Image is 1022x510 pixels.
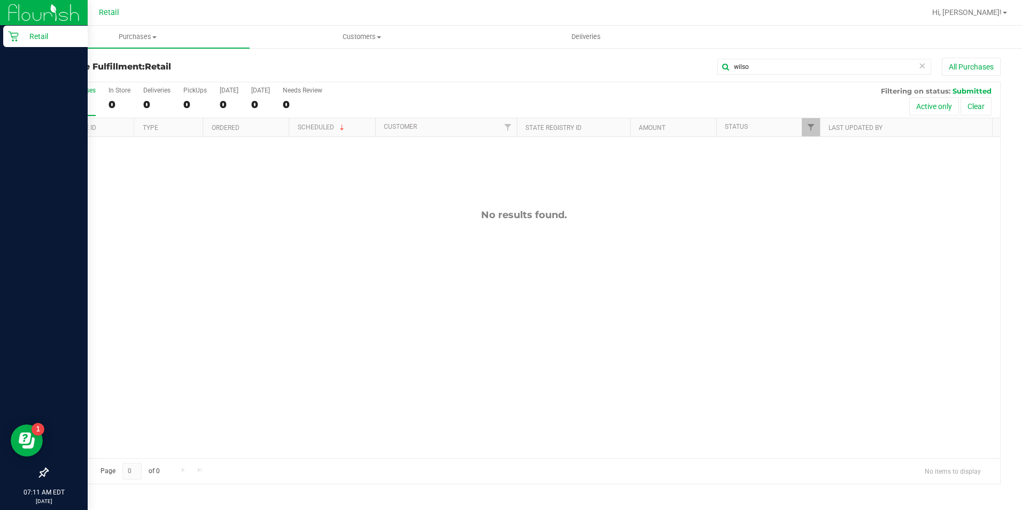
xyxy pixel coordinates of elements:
p: 07:11 AM EDT [5,488,83,497]
p: Retail [19,30,83,43]
input: Search Purchase ID, Original ID, State Registry ID or Customer Name... [717,59,931,75]
div: Needs Review [283,87,322,94]
iframe: Resource center [11,424,43,457]
span: Retail [145,61,171,72]
div: 0 [251,98,270,111]
div: [DATE] [251,87,270,94]
iframe: Resource center unread badge [32,423,44,436]
button: Clear [961,97,992,115]
span: Submitted [953,87,992,95]
a: Customers [250,26,474,48]
div: [DATE] [220,87,238,94]
span: Retail [99,8,119,17]
span: Page of 0 [91,463,168,480]
a: Deliveries [474,26,698,48]
a: Customer [384,123,417,130]
a: Ordered [212,124,239,132]
div: PickUps [183,87,207,94]
a: State Registry ID [525,124,582,132]
span: Deliveries [557,32,615,42]
span: Filtering on status: [881,87,950,95]
a: Type [143,124,158,132]
a: Scheduled [298,123,346,131]
span: Clear [918,59,926,73]
div: 0 [220,98,238,111]
button: All Purchases [942,58,1001,76]
span: Purchases [26,32,250,42]
span: No items to display [916,463,989,479]
div: In Store [109,87,130,94]
a: Filter [802,118,819,136]
a: Filter [499,118,517,136]
a: Status [725,123,748,130]
inline-svg: Retail [8,31,19,42]
h3: Purchase Fulfillment: [47,62,365,72]
div: Deliveries [143,87,171,94]
div: 0 [183,98,207,111]
a: Last Updated By [829,124,882,132]
div: 0 [143,98,171,111]
div: 0 [283,98,322,111]
a: Purchases [26,26,250,48]
div: 0 [109,98,130,111]
span: Hi, [PERSON_NAME]! [932,8,1002,17]
button: Active only [909,97,959,115]
div: No results found. [48,209,1000,221]
span: Customers [250,32,473,42]
a: Amount [639,124,665,132]
p: [DATE] [5,497,83,505]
